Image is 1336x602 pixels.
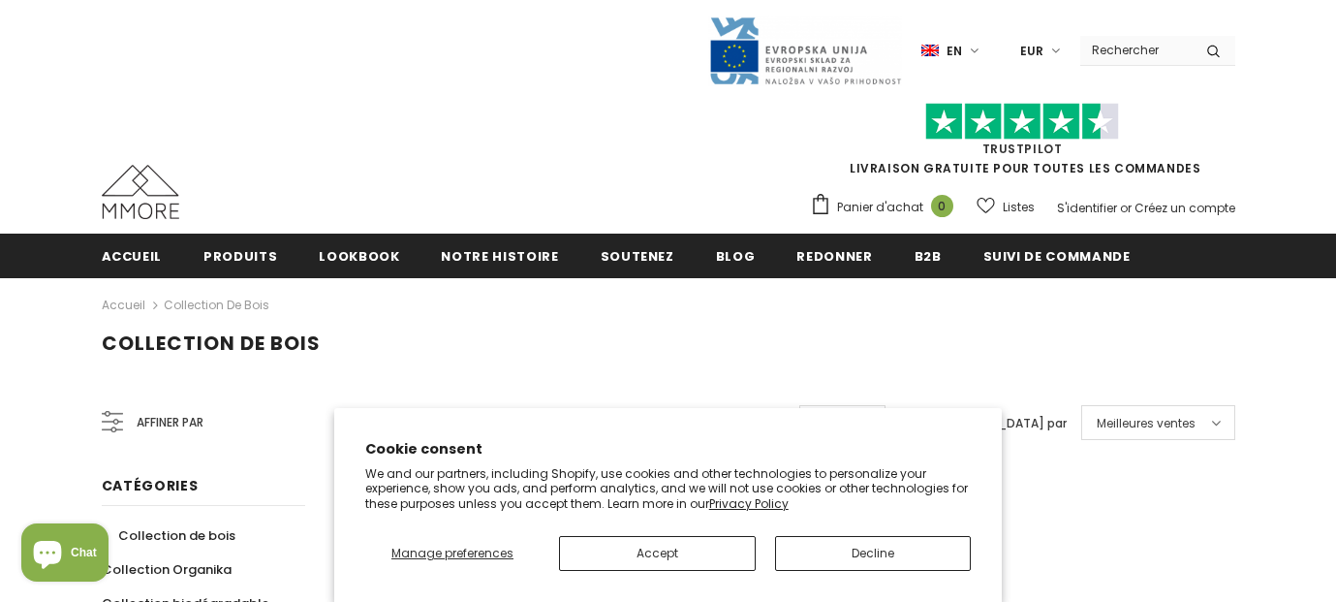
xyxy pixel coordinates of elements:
[365,439,972,459] h2: Cookie consent
[118,526,235,545] span: Collection de bois
[1097,414,1196,433] span: Meilleures ventes
[1003,198,1035,217] span: Listes
[716,247,756,266] span: Blog
[102,560,232,579] span: Collection Organika
[102,330,321,357] span: Collection de bois
[915,234,942,277] a: B2B
[915,247,942,266] span: B2B
[203,234,277,277] a: Produits
[982,141,1063,157] a: TrustPilot
[102,247,163,266] span: Accueil
[1134,200,1235,216] a: Créez un compte
[947,42,962,61] span: en
[921,43,939,59] img: i-lang-1.png
[716,234,756,277] a: Blog
[391,545,513,561] span: Manage preferences
[365,536,541,571] button: Manage preferences
[102,294,145,317] a: Accueil
[708,16,902,86] img: Javni Razpis
[977,190,1035,224] a: Listes
[102,476,199,495] span: Catégories
[164,297,269,313] a: Collection de bois
[810,111,1235,176] span: LIVRAISON GRATUITE POUR TOUTES LES COMMANDES
[559,536,756,571] button: Accept
[1080,36,1192,64] input: Search Site
[203,247,277,266] span: Produits
[441,234,558,277] a: Notre histoire
[837,198,923,217] span: Panier d'achat
[1020,42,1043,61] span: EUR
[915,414,1067,433] label: [GEOGRAPHIC_DATA] par
[925,103,1119,141] img: Faites confiance aux étoiles pilotes
[319,234,399,277] a: Lookbook
[601,234,674,277] a: soutenez
[441,247,558,266] span: Notre histoire
[1057,200,1117,216] a: S'identifier
[102,519,235,553] a: Collection de bois
[102,234,163,277] a: Accueil
[796,234,872,277] a: Redonner
[983,247,1131,266] span: Suivi de commande
[708,42,902,58] a: Javni Razpis
[810,193,963,222] a: Panier d'achat 0
[1120,200,1132,216] span: or
[137,412,203,433] span: Affiner par
[983,234,1131,277] a: Suivi de commande
[775,536,972,571] button: Decline
[931,195,953,217] span: 0
[16,523,114,586] inbox-online-store-chat: Shopify online store chat
[102,165,179,219] img: Cas MMORE
[601,247,674,266] span: soutenez
[365,466,972,512] p: We and our partners, including Shopify, use cookies and other technologies to personalize your ex...
[319,247,399,266] span: Lookbook
[102,553,232,586] a: Collection Organika
[796,247,872,266] span: Redonner
[709,495,789,512] a: Privacy Policy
